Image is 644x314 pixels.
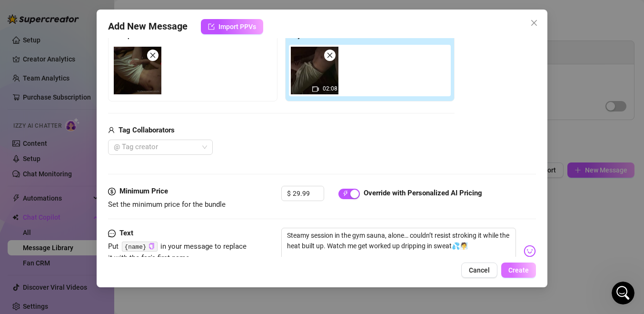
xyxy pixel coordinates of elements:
span: user [108,125,115,136]
div: but it doesnt seem to be working in terms of talking to subs [34,128,183,158]
div: do i actually need to purchase the super ai package in order for it to work? im confused cause th... [42,186,175,252]
div: its already activated on all chats [59,106,183,127]
div: the bump feature works though [69,164,175,174]
span: message [108,228,116,239]
div: the bump feature works though [62,159,183,180]
span: Set the minimum price for the bundle [108,200,226,209]
button: Upload attachment [45,241,53,249]
span: Put in your message to replace it with the fan's first name. [108,242,247,262]
img: svg%3e [524,245,536,257]
button: Gif picker [30,241,38,249]
button: Click to Copy [149,243,155,250]
span: Create [508,266,529,274]
span: close [530,19,538,27]
span: close [327,52,333,59]
button: Close [526,15,542,30]
button: Send a message… [163,237,178,253]
strong: Override with Personalized AI Pricing [364,189,482,197]
h1: Giselle [46,5,71,12]
span: video-camera [312,86,319,92]
button: Cancel [461,263,497,278]
span: 02:08 [323,85,337,92]
code: {name} [122,242,158,252]
div: Totally understand — and great to hear you're testing [PERSON_NAME] out on the free trial. Just t... [15,27,149,83]
span: Cancel [469,266,490,274]
span: import [208,23,215,30]
p: Active in the last 15m [46,12,114,21]
div: Giselle says… [8,12,183,106]
span: Add New Message [108,19,188,34]
strong: Minimum Price [119,187,168,195]
div: Ollie says… [8,106,183,128]
img: media [291,47,338,94]
div: do i actually need to purchase the super ai package in order for it to work? im confused cause th... [34,181,183,257]
span: copy [149,243,155,249]
button: Import PPVs [201,19,263,34]
strong: Pay to view [289,31,326,40]
span: close [149,52,156,59]
textarea: Steamy session in the gym sauna, alone… couldn’t resist stroking it while the heat built up. Watc... [281,228,516,266]
div: Ollie says… [8,159,183,181]
button: Create [501,263,536,278]
iframe: Intercom live chat [612,282,634,304]
button: Home [166,4,184,22]
strong: Free preview [112,31,152,40]
div: Hey, thanks for reaching out!Totally understand — and great to hear you're testing [PERSON_NAME] ... [8,12,156,89]
div: 02:08 [291,47,338,94]
strong: Text [119,229,133,237]
span: dollar [108,186,116,197]
div: its already activated on all chats [67,111,175,121]
div: but it doesnt seem to be working in terms of talking to subs [42,133,175,152]
div: Giselle • 16m ago [15,91,67,96]
strong: Tag Collaborators [119,126,175,134]
span: Import PPVs [218,23,256,30]
button: go back [6,4,24,22]
img: Profile image for Giselle [27,5,42,20]
div: Ollie says… [8,128,183,159]
button: Emoji picker [15,241,22,249]
textarea: Message… [8,221,182,237]
div: Ollie says… [8,181,183,269]
span: Close [526,19,542,27]
img: media [114,47,161,94]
